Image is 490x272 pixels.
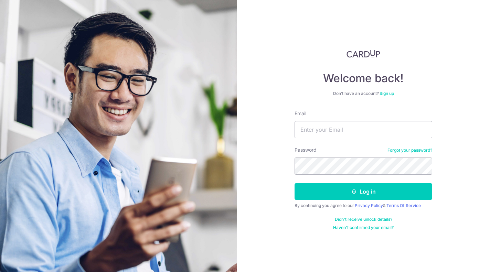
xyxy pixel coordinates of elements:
a: Privacy Policy [355,203,383,208]
input: Enter your Email [295,121,432,138]
img: CardUp Logo [347,50,380,58]
h4: Welcome back! [295,72,432,85]
div: Don’t have an account? [295,91,432,96]
label: Email [295,110,306,117]
div: By continuing you agree to our & [295,203,432,208]
a: Haven't confirmed your email? [333,225,394,230]
a: Forgot your password? [387,148,432,153]
a: Sign up [380,91,394,96]
a: Terms Of Service [386,203,421,208]
label: Password [295,146,317,153]
a: Didn't receive unlock details? [335,217,392,222]
button: Log in [295,183,432,200]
